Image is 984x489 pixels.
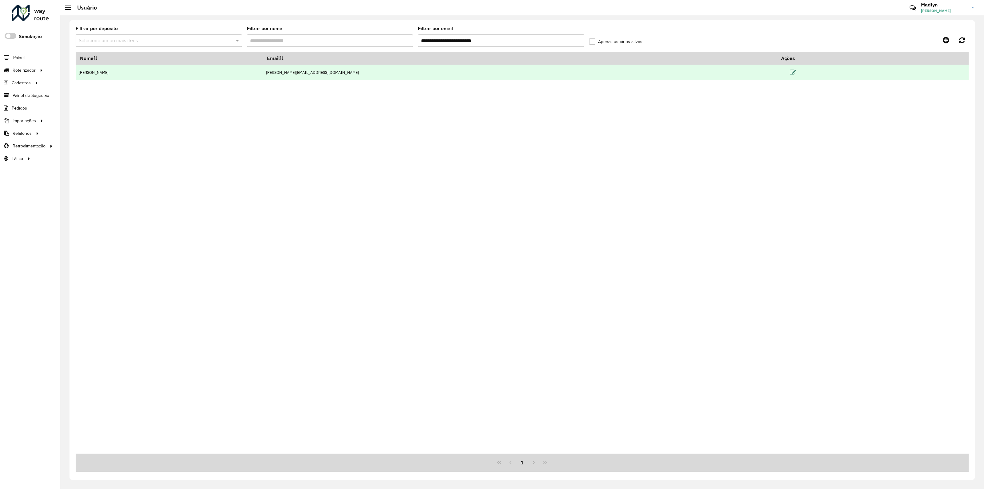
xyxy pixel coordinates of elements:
label: Apenas usuários ativos [589,38,642,45]
span: Painel de Sugestão [13,92,49,99]
span: Tático [12,155,23,162]
label: Simulação [19,33,42,40]
span: Painel [13,54,25,61]
span: Cadastros [12,80,31,86]
span: Retroalimentação [13,143,46,149]
a: Editar [790,68,796,76]
h3: Madlyn [921,2,967,8]
th: Nome [76,52,263,65]
a: Contato Rápido [906,1,919,14]
span: Relatórios [13,130,32,137]
button: 1 [516,457,528,468]
th: Ações [777,52,814,65]
label: Filtrar por email [418,25,453,32]
span: Importações [13,118,36,124]
label: Filtrar por depósito [76,25,118,32]
span: Roteirizador [13,67,36,74]
span: Pedidos [12,105,27,111]
td: [PERSON_NAME] [76,65,263,80]
td: [PERSON_NAME][EMAIL_ADDRESS][DOMAIN_NAME] [263,65,777,80]
span: [PERSON_NAME] [921,8,967,14]
h2: Usuário [71,4,97,11]
th: Email [263,52,777,65]
label: Filtrar por nome [247,25,282,32]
